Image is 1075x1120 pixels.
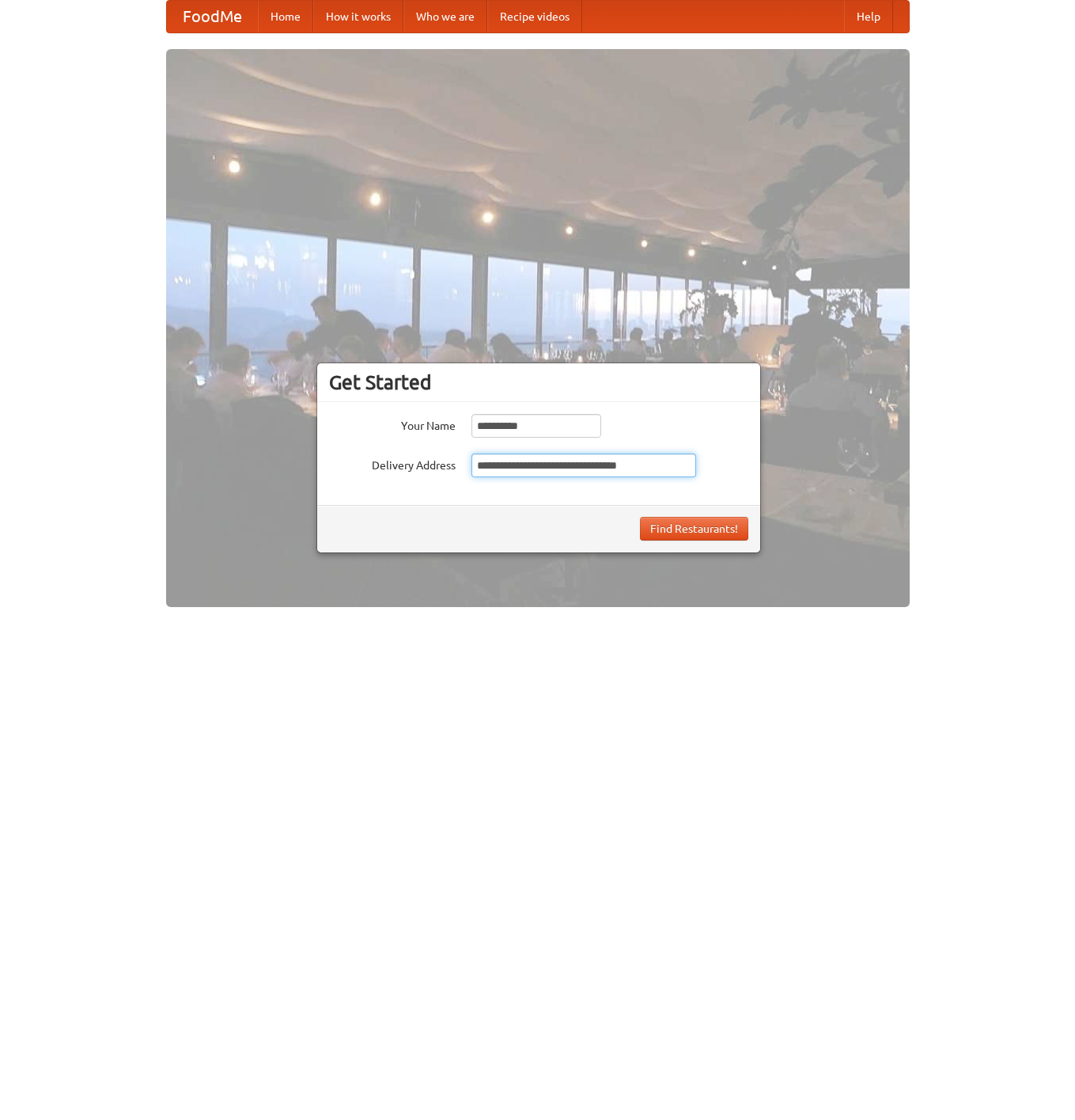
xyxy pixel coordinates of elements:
label: Your Name [329,414,456,434]
a: FoodMe [167,1,258,32]
a: Recipe videos [487,1,582,32]
a: Who we are [403,1,487,32]
a: Help [844,1,893,32]
a: How it works [313,1,403,32]
button: Find Restaurants! [640,517,748,541]
h3: Get Started [329,370,748,394]
label: Delivery Address [329,454,456,473]
a: Home [258,1,313,32]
